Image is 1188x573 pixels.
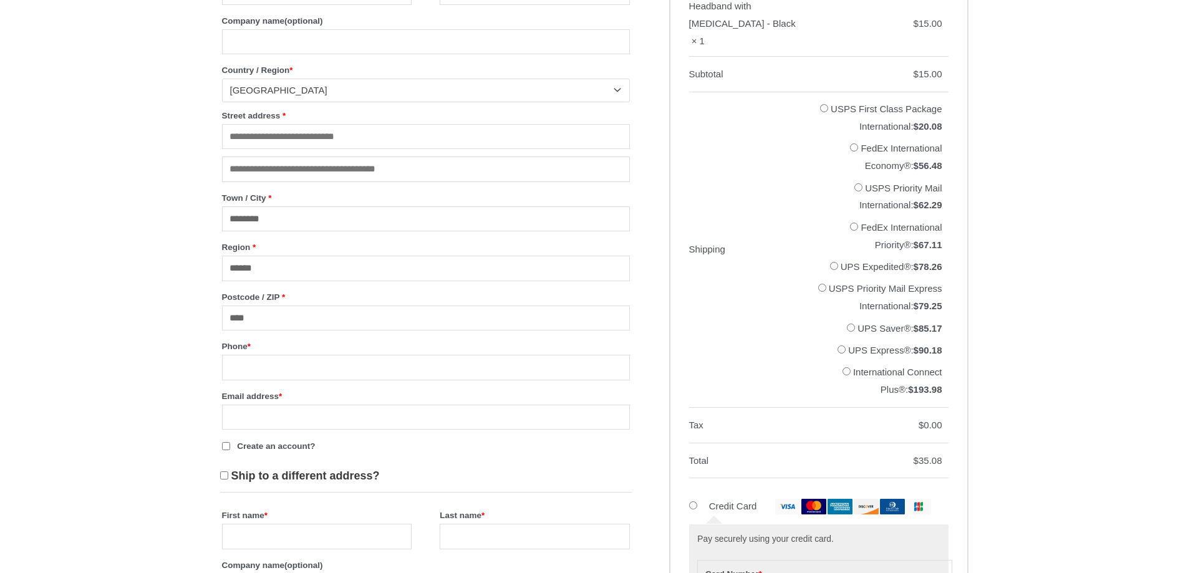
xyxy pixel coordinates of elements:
img: amex [828,499,852,514]
span: $ [914,121,919,132]
span: $ [914,345,919,355]
span: $ [914,323,919,334]
span: $ [914,160,919,171]
label: Last name [440,507,629,524]
th: Shipping [689,92,808,408]
strong: × 1 [692,32,705,50]
label: Region [222,239,630,256]
bdi: 78.26 [914,261,942,272]
span: $ [914,455,919,466]
bdi: 193.98 [908,384,942,395]
label: UPS Saver®: [857,323,942,334]
th: Tax [689,408,808,443]
p: Pay securely using your credit card. [697,533,939,546]
bdi: 15.00 [914,69,942,79]
label: USPS Priority Mail International: [859,183,942,211]
img: visa [775,499,800,514]
span: $ [908,384,913,395]
span: $ [914,200,919,210]
label: Phone [222,338,630,355]
label: Town / City [222,190,630,206]
span: $ [914,18,919,29]
input: Create an account? [222,442,230,450]
span: $ [914,261,919,272]
bdi: 20.08 [914,121,942,132]
label: Company name [222,12,630,29]
label: USPS Priority Mail Express International: [829,283,942,311]
label: Street address [222,107,630,124]
th: Subtotal [689,57,808,92]
span: (optional) [284,16,322,26]
input: Ship to a different address? [220,471,228,479]
label: UPS Expedited®: [841,261,942,272]
span: $ [914,69,919,79]
bdi: 0.00 [919,420,942,430]
th: Total [689,443,808,479]
bdi: 62.29 [914,200,942,210]
bdi: 67.11 [914,239,942,250]
label: FedEx International Priority®: [861,222,942,250]
span: $ [914,301,919,311]
label: Email address [222,388,630,405]
label: Postcode / ZIP [222,289,630,306]
span: Ship to a different address? [231,469,380,482]
span: Country / Region [222,79,630,102]
span: $ [919,420,924,430]
label: International Connect Plus®: [853,367,942,395]
label: Credit Card [709,501,931,511]
label: Country / Region [222,62,630,79]
bdi: 15.00 [914,18,942,29]
img: discover [854,499,879,514]
bdi: 85.17 [914,323,942,334]
span: Cyprus [230,84,611,97]
span: $ [914,239,919,250]
bdi: 79.25 [914,301,942,311]
bdi: 35.08 [914,455,942,466]
span: Create an account? [237,441,315,451]
label: First name [222,507,412,524]
bdi: 90.18 [914,345,942,355]
label: FedEx International Economy®: [861,143,942,171]
label: UPS Express®: [848,345,942,355]
img: mastercard [801,499,826,514]
bdi: 56.48 [914,160,942,171]
img: jcb [906,499,931,514]
img: dinersclub [880,499,905,514]
label: USPS First Class Package International: [831,104,942,132]
span: (optional) [284,561,322,570]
